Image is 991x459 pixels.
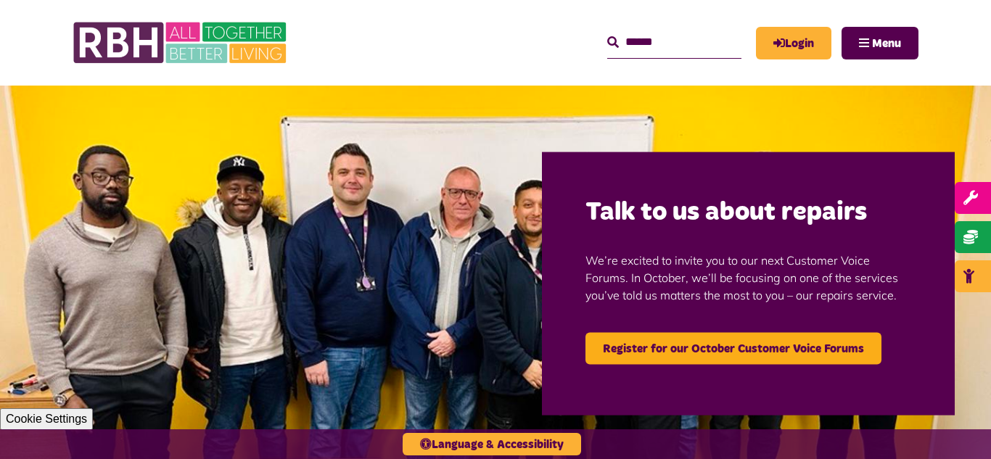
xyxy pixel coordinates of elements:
[842,27,918,59] button: Navigation
[585,229,911,325] p: We’re excited to invite you to our next Customer Voice Forums. In October, we’ll be focusing on o...
[585,332,881,364] a: Register for our October Customer Voice Forums
[872,38,901,49] span: Menu
[585,195,911,229] h2: Talk to us about repairs
[73,15,290,71] img: RBH
[756,27,831,59] a: MyRBH
[403,433,581,455] button: Language & Accessibility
